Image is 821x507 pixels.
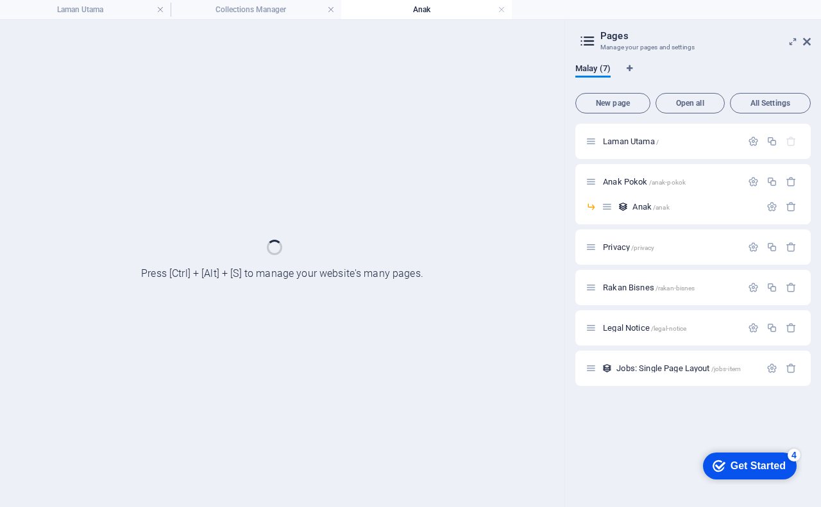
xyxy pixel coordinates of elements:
h4: Anak [341,3,512,17]
span: /jobs-item [711,365,741,372]
div: Duplicate [766,176,777,187]
div: This layout is used as a template for all items (e.g. a blog post) of this collection. The conten... [618,201,629,212]
h2: Pages [600,30,811,42]
div: Remove [786,176,797,187]
div: Jobs: Single Page Layout/jobs-item [613,364,760,372]
div: Settings [748,282,759,293]
button: All Settings [730,93,811,113]
div: Remove [786,282,797,293]
div: Remove [786,201,797,212]
div: The startpage cannot be deleted [786,136,797,147]
div: Settings [748,176,759,187]
div: Remove [786,242,797,253]
span: Click to open page [603,323,686,333]
div: Remove [786,363,797,374]
div: Privacy/privacy [599,243,741,251]
div: Legal Notice/legal-notice [599,324,741,332]
div: Laman Utama/ [599,137,741,145]
span: Open all [661,99,719,107]
span: Click to open page [603,242,654,252]
span: Anak Pokok [603,177,686,187]
div: Language Tabs [575,63,811,88]
span: /legal-notice [651,325,687,332]
div: 4 [92,3,105,15]
div: Settings [766,201,777,212]
span: /privacy [631,244,654,251]
h3: Manage your pages and settings [600,42,785,53]
span: Click to open page [616,363,741,373]
span: Laman Utama [603,137,659,146]
button: New page [575,93,650,113]
span: Click to open page [603,283,695,292]
span: New page [581,99,645,107]
span: /anak [653,204,670,211]
div: Settings [766,363,777,374]
h4: Collections Manager [171,3,341,17]
span: /anak-pokok [649,179,686,186]
div: Get Started 4 items remaining, 20% complete [7,6,101,33]
span: /rakan-bisnes [656,285,695,292]
div: Duplicate [766,282,777,293]
div: Settings [748,136,759,147]
div: Anak/anak [629,203,760,211]
div: This layout is used as a template for all items (e.g. a blog post) of this collection. The conten... [602,363,613,374]
span: All Settings [736,99,805,107]
div: Settings [748,322,759,333]
button: Open all [656,93,725,113]
div: Get Started [35,14,90,26]
div: Duplicate [766,322,777,333]
div: Duplicate [766,136,777,147]
div: Duplicate [766,242,777,253]
span: / [656,138,659,145]
div: Rakan Bisnes/rakan-bisnes [599,283,741,292]
div: Settings [748,242,759,253]
div: Remove [786,322,797,333]
span: Malay (7) [575,61,611,79]
div: Anak Pokok/anak-pokok [599,178,741,186]
span: Anak [632,202,669,212]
